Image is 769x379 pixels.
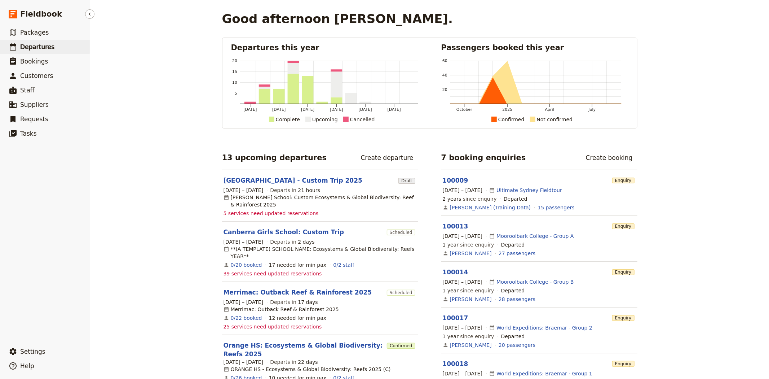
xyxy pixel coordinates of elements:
div: 12 needed for min pax [269,314,327,322]
span: [DATE] – [DATE] [443,232,483,240]
span: 25 services need updated reservations [224,323,322,330]
span: Departs in [270,299,318,306]
span: Departs in [270,238,314,245]
div: Departed [501,287,525,294]
a: [GEOGRAPHIC_DATA] - Custom Trip 2025 [224,176,363,185]
a: [PERSON_NAME] [450,296,492,303]
span: Suppliers [20,101,49,108]
div: 17 needed for min pax [269,261,327,269]
div: Upcoming [312,115,338,124]
a: Merrimac: Outback Reef & Rainforest 2025 [224,288,372,297]
span: Tasks [20,130,37,137]
span: [DATE] – [DATE] [224,238,264,245]
h2: Passengers booked this year [441,42,628,53]
a: Ultimate Sydney Fieldtour [496,187,562,194]
div: [PERSON_NAME] School: Custom Ecosystems & Global Biodiversity: Reef & Rainforest 2025 [224,194,417,208]
span: Departures [20,43,54,51]
a: 100013 [443,223,468,230]
tspan: 15 [232,69,237,74]
span: 17 days [298,299,318,305]
tspan: [DATE] [358,107,372,112]
span: Packages [20,29,49,36]
tspan: 5 [234,91,237,96]
span: Bookings [20,58,48,65]
div: Complete [276,115,300,124]
a: 100018 [443,360,468,367]
div: Departed [501,333,525,340]
tspan: 20 [442,87,447,92]
a: View the passengers for this booking [538,204,575,211]
span: Enquiry [612,315,635,321]
tspan: April [545,107,554,112]
span: Customers [20,72,53,79]
a: Orange HS: Ecosystems & Global Biodiversity: Reefs 2025 [224,341,384,358]
div: Confirmed [498,115,525,124]
a: View the bookings for this departure [231,261,262,269]
div: ORANGE HS - Ecosystems & Global Biodiversity: Reefs 2025 (C) [224,366,391,373]
h2: 7 booking enquiries [441,152,526,163]
div: Departed [501,241,525,248]
span: [DATE] – [DATE] [443,370,483,377]
a: Mooroolbark College - Group B [496,278,574,286]
tspan: 20 [232,58,237,63]
span: [DATE] – [DATE] [443,187,483,194]
span: Enquiry [612,269,635,275]
span: Enquiry [612,178,635,183]
a: [PERSON_NAME] (Training Data) [450,204,531,211]
a: View the passengers for this booking [499,250,535,257]
span: 2 years [443,196,461,202]
span: Departs in [270,187,320,194]
h2: 13 upcoming departures [222,152,327,163]
a: 100017 [443,314,468,322]
span: [DATE] – [DATE] [224,299,264,306]
span: 1 year [443,288,459,293]
span: 21 hours [298,187,320,193]
a: View the bookings for this departure [231,314,262,322]
span: [DATE] – [DATE] [224,358,264,366]
span: 1 year [443,334,459,339]
a: View the passengers for this booking [499,296,535,303]
span: 1 year [443,242,459,248]
span: Enquiry [612,223,635,229]
div: Not confirmed [537,115,573,124]
a: Canberra Girls School: Custom Trip [224,228,344,236]
span: [DATE] – [DATE] [443,278,483,286]
div: Departed [504,195,527,202]
tspan: 40 [442,73,447,78]
span: 22 days [298,359,318,365]
span: since enquiry [443,241,494,248]
div: Cancelled [350,115,375,124]
a: Create booking [581,152,637,164]
span: since enquiry [443,287,494,294]
button: Hide menu [85,9,94,19]
tspan: 10 [232,80,237,85]
span: Departs in [270,358,318,366]
span: Confirmed [387,343,415,349]
tspan: [DATE] [330,107,343,112]
tspan: [DATE] [272,107,286,112]
span: since enquiry [443,195,497,202]
span: Draft [398,178,415,184]
a: 0/2 staff [333,261,354,269]
tspan: [DATE] [387,107,401,112]
a: 100014 [443,269,468,276]
tspan: 2025 [502,107,512,112]
a: World Expeditions: Braemar - Group 1 [496,370,592,377]
span: Scheduled [387,230,415,235]
span: Enquiry [612,361,635,367]
span: 5 services need updated reservations [224,210,319,217]
tspan: July [588,107,596,112]
tspan: [DATE] [243,107,257,112]
span: Scheduled [387,290,415,296]
a: Mooroolbark College - Group A [496,232,574,240]
a: View the passengers for this booking [499,341,535,349]
a: World Expeditions: Braemar - Group 2 [496,324,592,331]
a: 100009 [443,177,468,184]
h1: Good afternoon [PERSON_NAME]. [222,12,453,26]
span: [DATE] – [DATE] [224,187,264,194]
span: Requests [20,116,48,123]
span: Staff [20,87,35,94]
span: since enquiry [443,333,494,340]
span: Settings [20,348,45,355]
a: Create departure [356,152,418,164]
